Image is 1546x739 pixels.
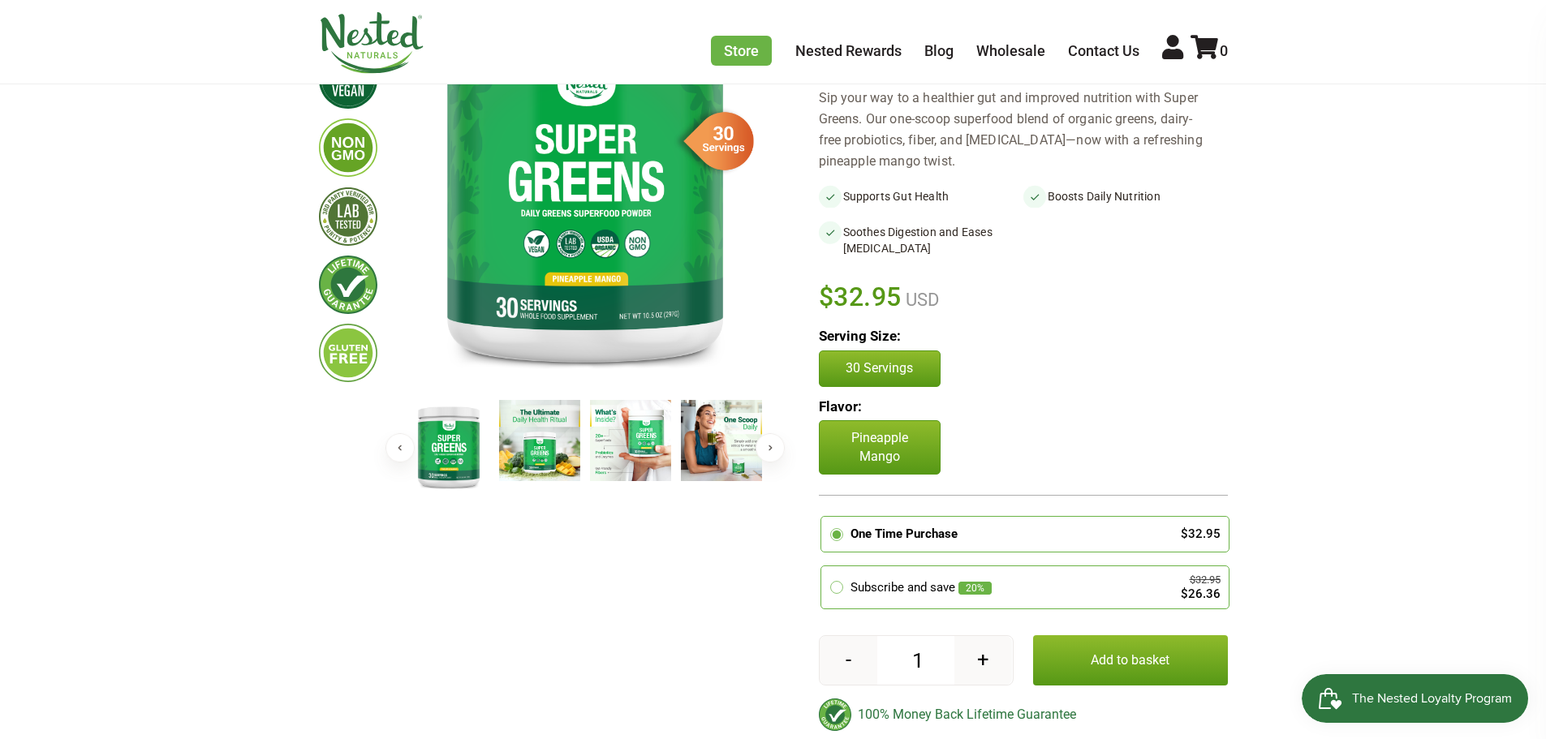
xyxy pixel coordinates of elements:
img: Super Greens - Pineapple Mango [590,400,671,481]
div: Sip your way to a healthier gut and improved nutrition with Super Greens. Our one-scoop superfood... [819,88,1228,172]
a: Wholesale [976,42,1045,59]
img: Nested Naturals [319,12,424,74]
button: + [954,636,1012,685]
a: Store [711,36,772,66]
img: Super Greens - Pineapple Mango [681,400,762,481]
img: sg-servings-30.png [673,106,754,176]
iframe: Button to open loyalty program pop-up [1302,674,1530,723]
b: Serving Size: [819,328,901,344]
div: 100% Money Back Lifetime Guarantee [819,698,1228,731]
button: Next [756,433,785,462]
a: Blog [924,42,954,59]
button: - [820,636,877,685]
img: lifetimeguarantee [319,256,377,314]
span: USD [902,290,939,310]
img: Super Greens - Pineapple Mango [499,400,580,481]
button: Add to basket [1033,635,1228,685]
img: thirdpartytested [319,187,377,246]
p: Pineapple Mango [819,420,941,475]
b: Flavor: [819,398,862,415]
span: 0 [1220,42,1228,59]
a: 0 [1191,42,1228,59]
a: Nested Rewards [795,42,902,59]
li: Boosts Daily Nutrition [1023,185,1228,208]
img: glutenfree [319,324,377,382]
li: Supports Gut Health [819,185,1023,208]
li: Soothes Digestion and Eases [MEDICAL_DATA] [819,221,1023,260]
img: gmofree [319,118,377,177]
button: 30 Servings [819,350,941,386]
span: $32.95 [819,279,902,315]
img: badge-lifetimeguarantee-color.svg [819,698,851,731]
a: Contact Us [1068,42,1139,59]
button: Previous [385,433,415,462]
p: 30 Servings [836,359,924,377]
img: Super Greens - Pineapple Mango [408,400,489,493]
